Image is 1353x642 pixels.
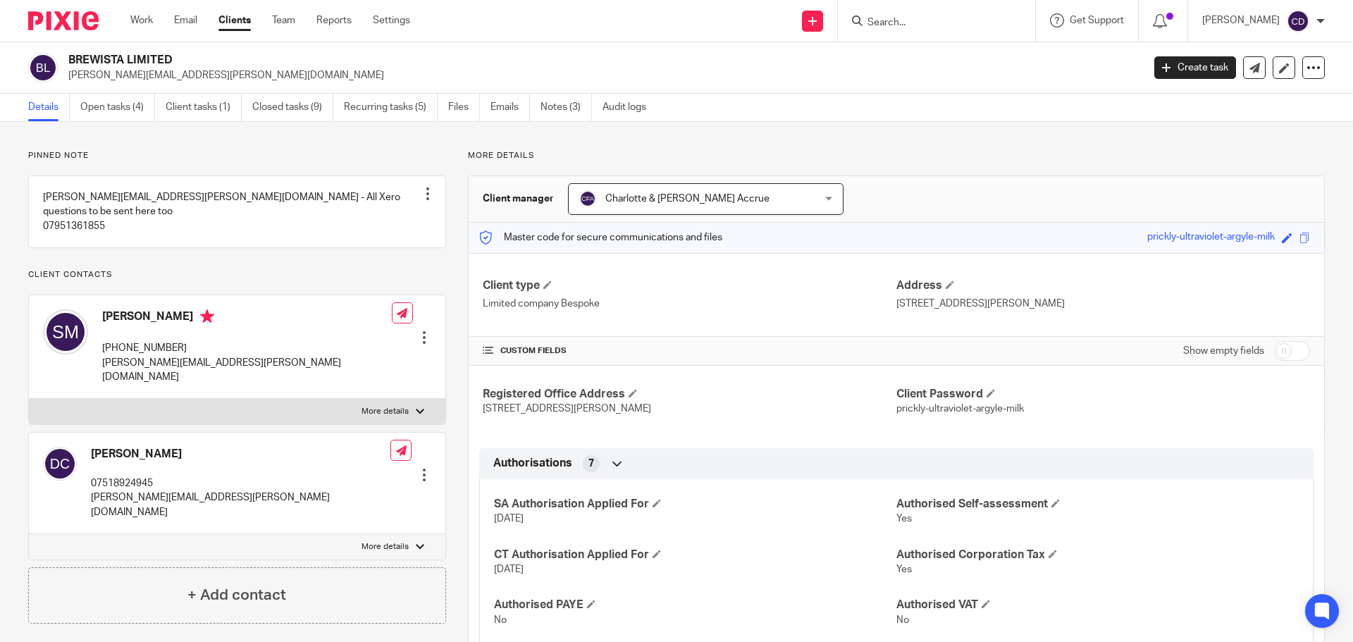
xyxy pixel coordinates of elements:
h4: Client type [483,278,896,293]
a: Email [174,13,197,27]
a: Files [448,94,480,121]
a: Client tasks (1) [166,94,242,121]
img: svg%3E [579,190,596,207]
a: Notes (3) [540,94,592,121]
a: Open tasks (4) [80,94,155,121]
a: Emails [490,94,530,121]
a: Audit logs [603,94,657,121]
p: 07518924945 [91,476,390,490]
h4: + Add contact [187,584,286,606]
h4: Authorised VAT [896,598,1299,612]
a: Recurring tasks (5) [344,94,438,121]
a: Details [28,94,70,121]
p: [PERSON_NAME][EMAIL_ADDRESS][PERSON_NAME][DOMAIN_NAME] [68,68,1133,82]
h4: Registered Office Address [483,387,896,402]
img: svg%3E [43,447,77,481]
a: Reports [316,13,352,27]
img: svg%3E [43,309,88,354]
span: Yes [896,564,912,574]
p: More details [362,406,409,417]
p: Master code for secure communications and files [479,230,722,245]
span: No [896,615,909,625]
i: Primary [200,309,214,323]
p: More details [362,541,409,553]
span: 7 [588,457,594,471]
p: [STREET_ADDRESS][PERSON_NAME] [896,297,1310,311]
img: svg%3E [1287,10,1309,32]
a: Closed tasks (9) [252,94,333,121]
h4: [PERSON_NAME] [102,309,392,327]
h4: Authorised Corporation Tax [896,548,1299,562]
h4: Client Password [896,387,1310,402]
div: prickly-ultraviolet-argyle-milk [1147,230,1275,246]
h4: CUSTOM FIELDS [483,345,896,357]
h4: [PERSON_NAME] [91,447,390,462]
p: [PHONE_NUMBER] [102,341,392,355]
h4: CT Authorisation Applied For [494,548,896,562]
span: Get Support [1070,16,1124,25]
p: More details [468,150,1325,161]
h4: Address [896,278,1310,293]
span: No [494,615,507,625]
h3: Client manager [483,192,554,206]
a: Team [272,13,295,27]
p: Client contacts [28,269,446,280]
h4: SA Authorisation Applied For [494,497,896,512]
span: [DATE] [494,564,524,574]
label: Show empty fields [1183,344,1264,358]
p: [PERSON_NAME] [1202,13,1280,27]
h4: Authorised PAYE [494,598,896,612]
span: [DATE] [494,514,524,524]
span: Authorisations [493,456,572,471]
a: Create task [1154,56,1236,79]
p: [PERSON_NAME][EMAIL_ADDRESS][PERSON_NAME][DOMAIN_NAME] [102,356,392,385]
span: [STREET_ADDRESS][PERSON_NAME] [483,404,651,414]
span: Yes [896,514,912,524]
span: prickly-ultraviolet-argyle-milk [896,404,1024,414]
img: Pixie [28,11,99,30]
h2: BREWISTA LIMITED [68,53,920,68]
p: Limited company Bespoke [483,297,896,311]
a: Settings [373,13,410,27]
h4: Authorised Self-assessment [896,497,1299,512]
p: [PERSON_NAME][EMAIL_ADDRESS][PERSON_NAME][DOMAIN_NAME] [91,490,390,519]
p: Pinned note [28,150,446,161]
img: svg%3E [28,53,58,82]
a: Work [130,13,153,27]
a: Clients [218,13,251,27]
input: Search [866,17,993,30]
span: Charlotte & [PERSON_NAME] Accrue [605,194,770,204]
